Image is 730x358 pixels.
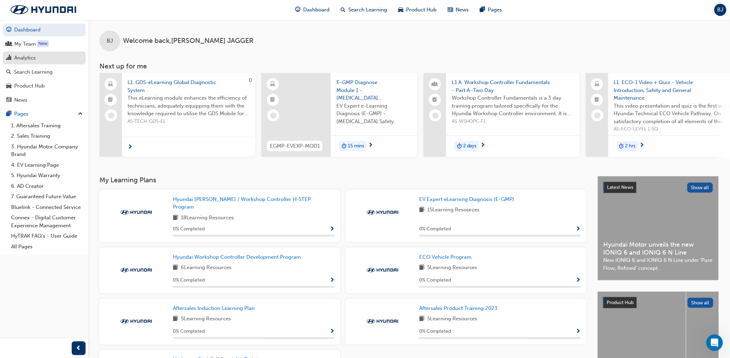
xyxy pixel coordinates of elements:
[3,66,86,79] a: Search Learning
[8,212,86,231] a: Connex - Digital Customer Experience Management
[336,79,412,102] span: E-GMP Diagnose Module 1 - [MEDICAL_DATA] Safety
[598,176,719,281] a: Latest NewsShow allHyundai Motor unveils the new IONIQ 6 and IONIQ 6 N LineNew IONIQ 6 and IONIQ ...
[456,6,469,14] span: News
[363,318,402,325] img: Trak
[488,6,502,14] span: Pages
[3,24,86,36] a: Dashboard
[349,6,387,14] span: Search Learning
[37,40,49,47] div: Tooltip anchor
[99,73,255,157] a: 0L1. GDS-eLearning Global Diagnostic SystemThis eLearning module enhances the efficiency of techn...
[419,196,514,202] span: EV Expert eLearning Diagnosis (E-GMP)
[419,195,517,203] a: EV Expert eLearning Diagnosis (E-GMP)
[14,40,36,48] div: My Team
[249,77,252,83] span: 0
[419,304,501,312] a: Aftersales Product Training 2023
[595,112,601,119] span: learningRecordVerb_NONE-icon
[262,73,417,157] a: EGMP-EVEXP-MOD1E-GMP Diagnose Module 1 - [MEDICAL_DATA] SafetyEV Expert e-Learning Diagnosis (E-G...
[595,95,600,104] span: booktick-icon
[3,38,86,51] a: My Team
[3,108,86,120] button: Pages
[78,110,83,119] span: up-icon
[3,22,86,108] button: DashboardMy TeamAnalyticsSearch LearningProduct HubNews
[607,184,634,190] span: Latest News
[173,264,178,272] span: book-icon
[480,6,485,14] span: pages-icon
[363,209,402,216] img: Trak
[117,318,155,325] img: Trak
[6,27,11,33] span: guage-icon
[108,95,113,104] span: booktick-icon
[398,6,404,14] span: car-icon
[8,202,86,213] a: Bluelink - Connected Service
[625,142,636,150] span: 2 hrs
[475,3,508,17] a: pages-iconPages
[452,118,574,126] span: AS-WSHOPC-F1
[8,170,86,181] a: 5. Hyundai Warranty
[8,131,86,141] a: 2. Sales Training
[14,82,45,90] div: Product Hub
[718,6,724,14] span: BJ
[341,6,346,14] span: search-icon
[640,143,645,149] span: next-icon
[117,209,155,216] img: Trak
[419,254,472,260] span: ECO Vehicle Program
[14,68,53,76] div: Search Learning
[6,97,11,103] span: news-icon
[363,267,402,274] img: Trak
[452,94,574,118] span: Workshop Controller Fundamentals is a 3 day training program tailored specifically for the Hyunda...
[576,226,581,232] span: Show Progress
[296,6,301,14] span: guage-icon
[8,160,86,171] a: 4. EV Learning Page
[173,304,257,312] a: Aftersales Induction Learning Plan
[3,94,86,107] a: News
[181,214,234,222] span: 18 Learning Resources
[329,329,335,335] span: Show Progress
[173,305,255,311] span: Aftersales Induction Learning Plan
[270,142,320,150] span: EGMP-EVEXP-MOD1
[393,3,442,17] a: car-iconProduct Hub
[99,176,587,184] h3: My Learning Plans
[442,3,475,17] a: news-iconNews
[290,3,335,17] a: guage-iconDashboard
[342,142,346,151] span: duration-icon
[127,94,250,118] span: This eLearning module enhances the efficiency of technicians, adequately equipping them with the ...
[576,276,581,285] button: Show Progress
[3,80,86,92] a: Product Hub
[419,206,424,214] span: book-icon
[329,276,335,285] button: Show Progress
[14,110,28,118] div: Pages
[576,327,581,336] button: Show Progress
[576,225,581,233] button: Show Progress
[6,69,11,75] span: search-icon
[173,315,178,323] span: book-icon
[173,253,304,261] a: Hyundai Workshop Controller Development Program
[271,80,275,89] span: learningResourceType_ELEARNING-icon
[419,315,424,323] span: book-icon
[452,79,574,94] span: L1 A. Workshop Controller Fundamentals - Part A -Two Day
[368,143,373,149] span: next-icon
[3,2,83,17] img: Trak
[714,4,727,16] button: BJ
[595,80,600,89] span: laptop-icon
[8,191,86,202] a: 7. Guaranteed Future Value
[329,327,335,336] button: Show Progress
[706,334,723,351] iframe: Intercom live chat
[8,181,86,192] a: 6. AD Creator
[14,96,27,104] div: News
[433,95,438,104] span: booktick-icon
[427,206,480,214] span: 15 Learning Resources
[173,276,205,284] span: 0 % Completed
[107,37,113,45] span: BJ
[6,111,11,117] span: pages-icon
[127,79,250,94] span: L1. GDS-eLearning Global Diagnostic System
[607,300,634,305] span: Product Hub
[419,225,451,233] span: 0 % Completed
[406,6,437,14] span: Product Hub
[173,225,205,233] span: 0 % Completed
[8,231,86,241] a: HyTRAK FAQ's - User Guide
[123,37,254,45] span: Welcome back , [PERSON_NAME] JAGGER
[127,144,133,150] span: next-icon
[336,102,412,126] span: EV Expert e-Learning Diagnosis (E-GMP) - [MEDICAL_DATA] Safety.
